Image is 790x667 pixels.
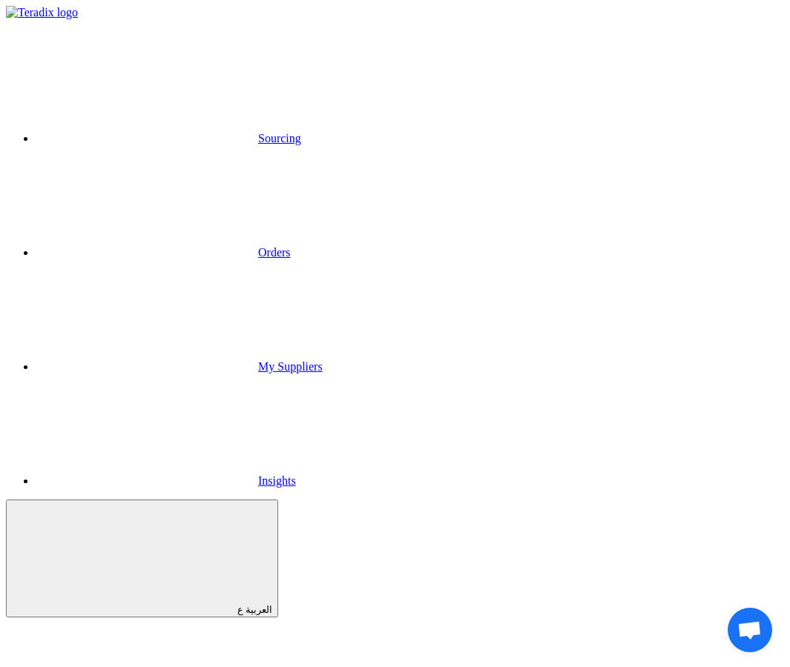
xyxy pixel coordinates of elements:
a: My Suppliers [36,360,323,373]
a: Sourcing [36,132,301,145]
a: Orders [36,246,291,259]
img: Teradix logo [6,6,78,19]
span: العربية [246,604,272,615]
span: ع [237,604,243,615]
a: Open chat [728,608,772,652]
button: العربية ع [6,500,278,617]
a: Insights [36,474,296,487]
